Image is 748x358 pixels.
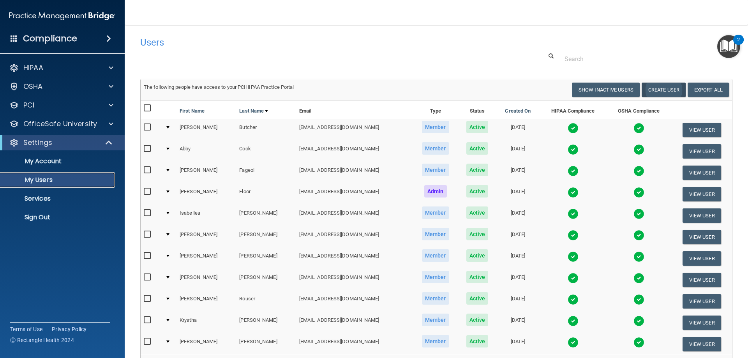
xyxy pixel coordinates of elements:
[568,230,579,241] img: tick.e7d51cea.svg
[176,291,236,312] td: [PERSON_NAME]
[176,141,236,162] td: Abby
[633,273,644,284] img: tick.e7d51cea.svg
[683,208,721,223] button: View User
[9,82,113,91] a: OSHA
[10,336,74,344] span: Ⓒ Rectangle Health 2024
[296,119,413,141] td: [EMAIL_ADDRESS][DOMAIN_NAME]
[683,123,721,137] button: View User
[466,206,489,219] span: Active
[296,183,413,205] td: [EMAIL_ADDRESS][DOMAIN_NAME]
[239,106,268,116] a: Last Name
[633,294,644,305] img: tick.e7d51cea.svg
[565,52,727,66] input: Search
[466,142,489,155] span: Active
[9,119,113,129] a: OfficeSafe University
[5,195,111,203] p: Services
[572,83,640,97] button: Show Inactive Users
[683,144,721,159] button: View User
[568,294,579,305] img: tick.e7d51cea.svg
[466,249,489,262] span: Active
[568,208,579,219] img: tick.e7d51cea.svg
[505,106,531,116] a: Created On
[23,33,77,44] h4: Compliance
[296,141,413,162] td: [EMAIL_ADDRESS][DOMAIN_NAME]
[296,269,413,291] td: [EMAIL_ADDRESS][DOMAIN_NAME]
[568,337,579,348] img: tick.e7d51cea.svg
[568,187,579,198] img: tick.e7d51cea.svg
[466,335,489,347] span: Active
[23,101,34,110] p: PCI
[568,316,579,326] img: tick.e7d51cea.svg
[422,271,449,283] span: Member
[52,325,87,333] a: Privacy Policy
[413,101,458,119] th: Type
[176,162,236,183] td: [PERSON_NAME]
[422,164,449,176] span: Member
[633,251,644,262] img: tick.e7d51cea.svg
[422,335,449,347] span: Member
[9,63,113,72] a: HIPAA
[458,101,496,119] th: Status
[296,312,413,333] td: [EMAIL_ADDRESS][DOMAIN_NAME]
[9,138,113,147] a: Settings
[683,294,721,309] button: View User
[176,333,236,354] td: [PERSON_NAME]
[176,226,236,248] td: [PERSON_NAME]
[496,312,540,333] td: [DATE]
[296,248,413,269] td: [EMAIL_ADDRESS][DOMAIN_NAME]
[236,333,296,354] td: [PERSON_NAME]
[633,208,644,219] img: tick.e7d51cea.svg
[236,226,296,248] td: [PERSON_NAME]
[466,164,489,176] span: Active
[717,35,740,58] button: Open Resource Center, 2 new notifications
[422,121,449,133] span: Member
[422,249,449,262] span: Member
[683,337,721,351] button: View User
[424,185,447,198] span: Admin
[236,141,296,162] td: Cook
[176,312,236,333] td: Krystha
[633,123,644,134] img: tick.e7d51cea.svg
[5,157,111,165] p: My Account
[236,205,296,226] td: [PERSON_NAME]
[296,205,413,226] td: [EMAIL_ADDRESS][DOMAIN_NAME]
[296,333,413,354] td: [EMAIL_ADDRESS][DOMAIN_NAME]
[10,325,42,333] a: Terms of Use
[496,333,540,354] td: [DATE]
[568,251,579,262] img: tick.e7d51cea.svg
[683,187,721,201] button: View User
[140,37,481,48] h4: Users
[144,84,294,90] span: The following people have access to your PCIHIPAA Practice Portal
[466,271,489,283] span: Active
[236,291,296,312] td: Rouser
[296,291,413,312] td: [EMAIL_ADDRESS][DOMAIN_NAME]
[683,230,721,244] button: View User
[23,119,97,129] p: OfficeSafe University
[633,230,644,241] img: tick.e7d51cea.svg
[466,314,489,326] span: Active
[568,123,579,134] img: tick.e7d51cea.svg
[466,292,489,305] span: Active
[496,269,540,291] td: [DATE]
[496,248,540,269] td: [DATE]
[422,314,449,326] span: Member
[236,183,296,205] td: Floor
[613,303,739,334] iframe: Drift Widget Chat Controller
[496,162,540,183] td: [DATE]
[296,226,413,248] td: [EMAIL_ADDRESS][DOMAIN_NAME]
[496,183,540,205] td: [DATE]
[23,82,43,91] p: OSHA
[683,166,721,180] button: View User
[466,121,489,133] span: Active
[9,101,113,110] a: PCI
[568,166,579,176] img: tick.e7d51cea.svg
[568,144,579,155] img: tick.e7d51cea.svg
[176,248,236,269] td: [PERSON_NAME]
[176,205,236,226] td: Isabellea
[496,141,540,162] td: [DATE]
[236,269,296,291] td: [PERSON_NAME]
[496,291,540,312] td: [DATE]
[422,292,449,305] span: Member
[642,83,686,97] button: Create User
[23,63,43,72] p: HIPAA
